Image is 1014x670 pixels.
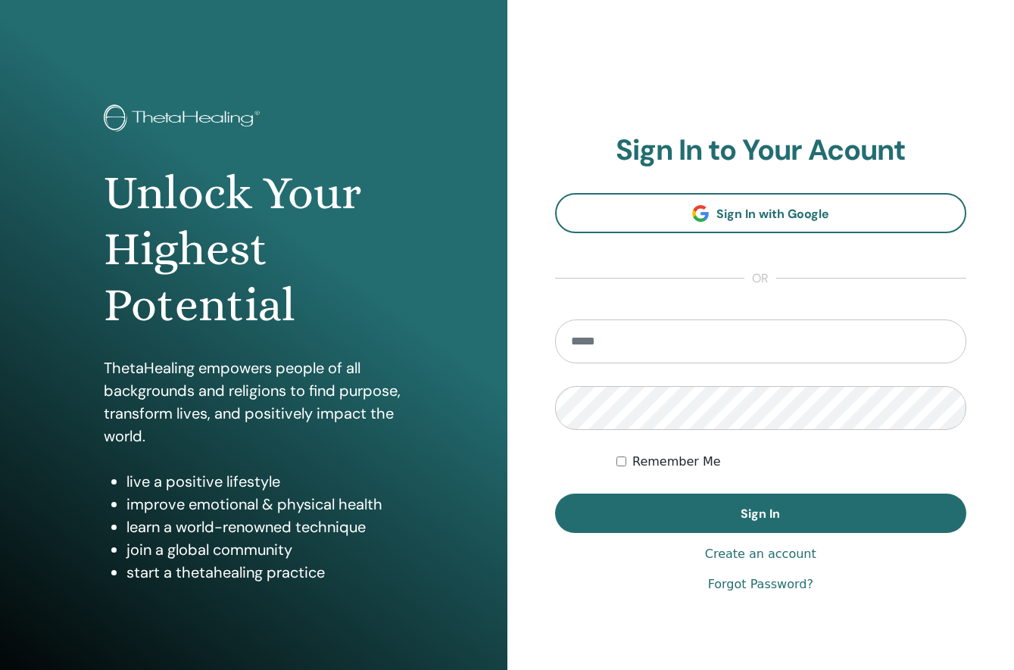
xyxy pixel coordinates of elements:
label: Remember Me [632,453,721,471]
button: Sign In [555,494,967,533]
li: learn a world-renowned technique [126,516,404,538]
li: join a global community [126,538,404,561]
a: Sign In with Google [555,193,967,233]
a: Create an account [705,545,816,563]
p: ThetaHealing empowers people of all backgrounds and religions to find purpose, transform lives, a... [104,357,404,447]
li: improve emotional & physical health [126,493,404,516]
span: Sign In [741,506,780,522]
h2: Sign In to Your Acount [555,133,967,168]
h1: Unlock Your Highest Potential [104,165,404,334]
div: Keep me authenticated indefinitely or until I manually logout [616,453,966,471]
a: Forgot Password? [708,575,813,594]
span: Sign In with Google [716,206,829,222]
li: live a positive lifestyle [126,470,404,493]
span: or [744,270,776,288]
li: start a thetahealing practice [126,561,404,584]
